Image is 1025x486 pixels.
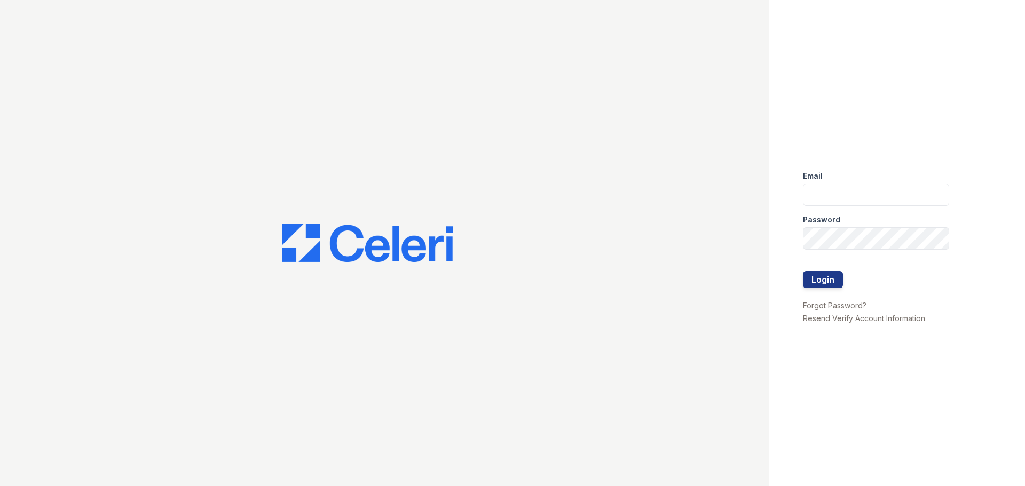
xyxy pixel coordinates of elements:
[803,214,840,225] label: Password
[803,271,843,288] button: Login
[803,171,823,181] label: Email
[282,224,453,262] img: CE_Logo_Blue-a8612792a0a2168367f1c8372b55b34899dd931a85d93a1a3d3e32e68fde9ad4.png
[803,314,925,323] a: Resend Verify Account Information
[803,301,866,310] a: Forgot Password?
